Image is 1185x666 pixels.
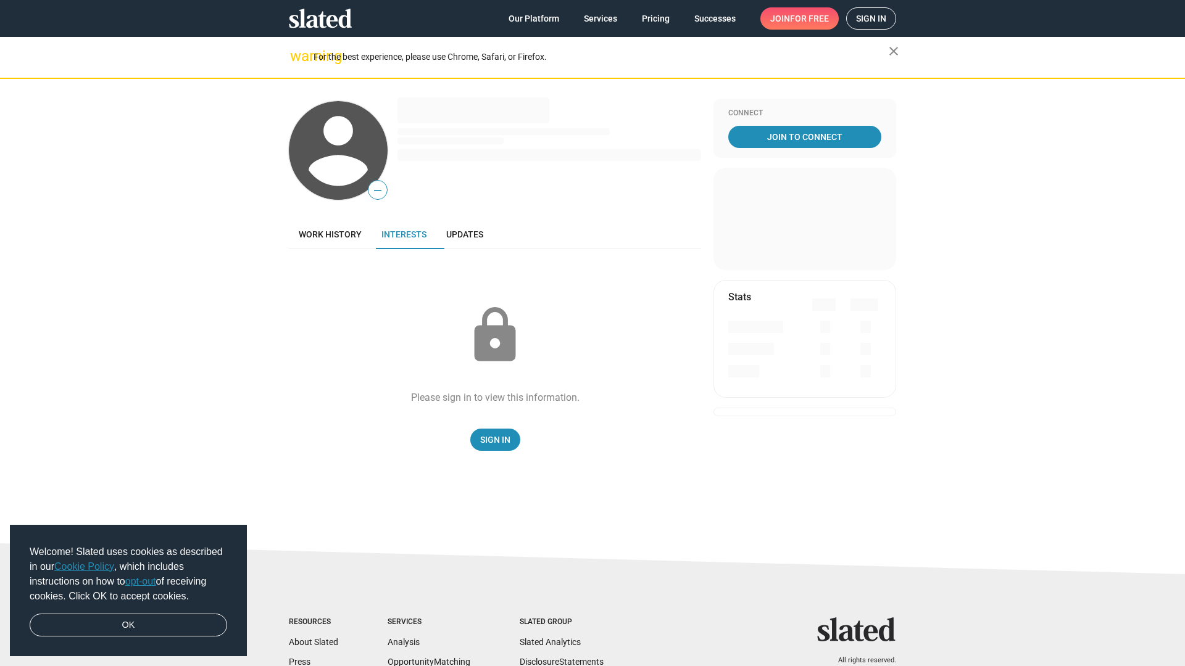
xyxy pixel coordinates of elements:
a: Join To Connect [728,126,881,148]
span: — [368,183,387,199]
a: Joinfor free [760,7,839,30]
a: Sign in [846,7,896,30]
span: Successes [694,7,736,30]
mat-card-title: Stats [728,290,751,303]
a: Successes [684,7,746,30]
mat-icon: close [886,44,901,59]
span: Work history [299,229,362,239]
a: Work history [289,220,372,249]
a: Slated Analytics [520,637,581,647]
a: Services [574,7,627,30]
div: Services [388,617,470,627]
span: Updates [446,229,483,239]
a: Our Platform [499,7,569,30]
span: Sign in [856,8,886,29]
span: Interests [381,229,426,239]
span: for free [790,7,829,30]
a: Pricing [632,7,680,30]
div: For the best experience, please use Chrome, Safari, or Firefox. [314,49,889,65]
div: Resources [289,617,338,627]
a: Cookie Policy [54,561,114,572]
a: Analysis [388,637,420,647]
span: Services [584,7,617,30]
div: cookieconsent [10,525,247,657]
span: Join To Connect [731,126,879,148]
a: About Slated [289,637,338,647]
div: Slated Group [520,617,604,627]
a: Interests [372,220,436,249]
mat-icon: warning [290,49,305,64]
span: Pricing [642,7,670,30]
a: dismiss cookie message [30,614,227,637]
span: Our Platform [509,7,559,30]
span: Welcome! Slated uses cookies as described in our , which includes instructions on how to of recei... [30,545,227,604]
a: Sign In [470,429,520,451]
span: Sign In [480,429,510,451]
span: Join [770,7,829,30]
a: Updates [436,220,493,249]
a: opt-out [125,576,156,586]
div: Connect [728,109,881,118]
mat-icon: lock [464,305,526,366]
div: Please sign in to view this information. [411,391,580,404]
